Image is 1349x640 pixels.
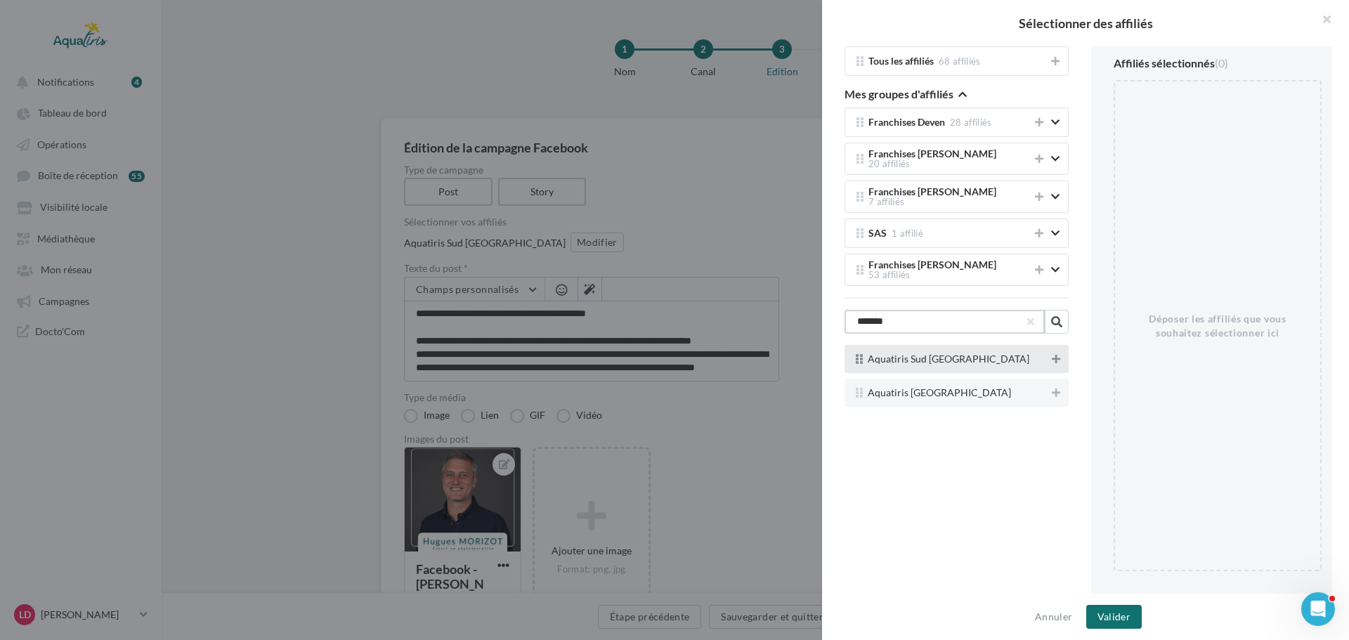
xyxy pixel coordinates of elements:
span: 53 affiliés [868,269,911,280]
span: Franchises Deven [868,117,945,128]
span: Mes groupes d'affiliés [845,89,953,100]
span: 1 affilié [892,228,923,239]
button: Annuler [1029,608,1078,625]
iframe: Intercom live chat [1301,592,1335,626]
span: Tous les affiliés [868,56,934,67]
button: Valider [1086,605,1142,629]
span: 7 affiliés [868,196,904,207]
span: Franchises [PERSON_NAME] [868,260,996,270]
span: (0) [1215,56,1228,70]
span: SAS [868,228,887,239]
span: 20 affiliés [868,158,911,169]
button: Mes groupes d'affiliés [845,87,967,104]
span: Aquatiris [GEOGRAPHIC_DATA] [868,388,1011,398]
h2: Sélectionner des affiliés [845,17,1327,30]
span: 68 affiliés [939,55,981,67]
span: Franchises [PERSON_NAME] [868,149,996,159]
span: Aquatiris Sud [GEOGRAPHIC_DATA] [868,354,1029,365]
span: 28 affiliés [950,117,992,128]
span: Franchises [PERSON_NAME] [868,187,996,197]
div: Affiliés sélectionnés [1114,58,1228,69]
